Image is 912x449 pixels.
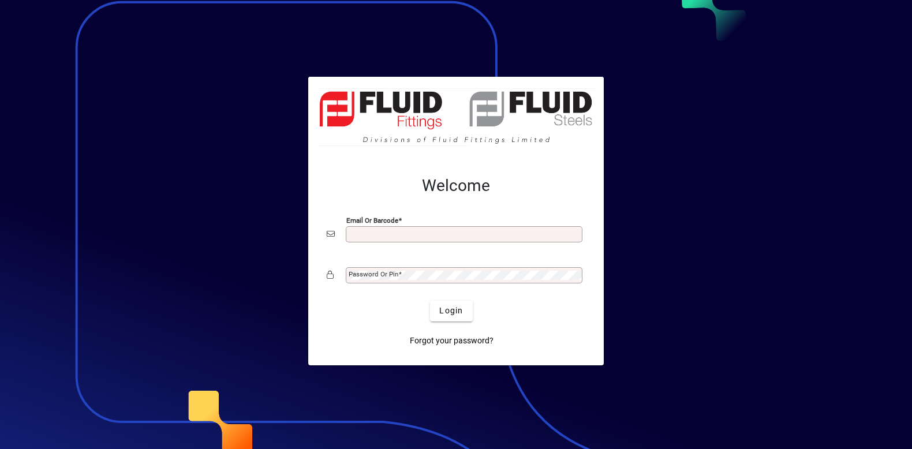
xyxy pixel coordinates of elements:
span: Login [439,305,463,317]
button: Login [430,301,472,321]
h2: Welcome [327,176,585,196]
a: Forgot your password? [405,331,498,351]
span: Forgot your password? [410,335,494,347]
mat-label: Email or Barcode [346,216,398,224]
mat-label: Password or Pin [349,270,398,278]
